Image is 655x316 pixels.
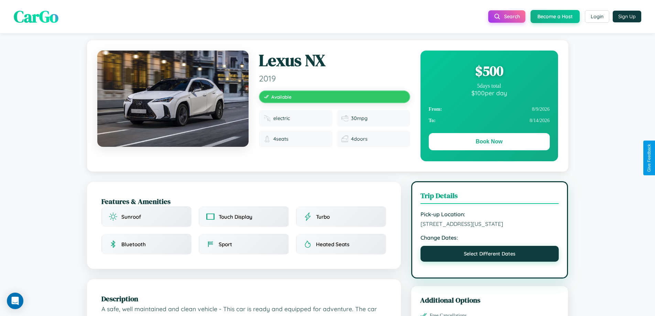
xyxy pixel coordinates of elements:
[7,293,23,309] div: Open Intercom Messenger
[421,211,559,218] strong: Pick-up Location:
[429,62,550,80] div: $ 500
[531,10,580,23] button: Become a Host
[273,136,288,142] span: 4 seats
[613,11,641,22] button: Sign Up
[421,246,559,262] button: Select Different Dates
[504,13,520,20] span: Search
[264,115,271,122] img: Fuel type
[219,214,252,220] span: Touch Display
[273,115,290,121] span: electric
[429,106,442,112] strong: From:
[421,190,559,204] h3: Trip Details
[259,73,410,84] span: 2019
[647,144,652,172] div: Give Feedback
[488,10,525,23] button: Search
[429,89,550,97] div: $ 100 per day
[264,135,271,142] img: Seats
[351,115,368,121] span: 30 mpg
[429,83,550,89] div: 5 days total
[271,94,292,100] span: Available
[121,214,141,220] span: Sunroof
[429,118,436,123] strong: To:
[420,295,559,305] h3: Additional Options
[316,214,330,220] span: Turbo
[421,220,559,227] span: [STREET_ADDRESS][US_STATE]
[429,133,550,150] button: Book Now
[341,135,348,142] img: Doors
[429,115,550,126] div: 8 / 14 / 2026
[121,241,146,248] span: Bluetooth
[585,10,609,23] button: Login
[351,136,368,142] span: 4 doors
[421,234,559,241] strong: Change Dates:
[97,51,249,147] img: Lexus NX 2019
[14,5,58,28] span: CarGo
[259,51,410,70] h1: Lexus NX
[101,294,386,304] h2: Description
[316,241,349,248] span: Heated Seats
[219,241,232,248] span: Sport
[341,115,348,122] img: Fuel efficiency
[429,103,550,115] div: 8 / 9 / 2026
[101,196,386,206] h2: Features & Amenities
